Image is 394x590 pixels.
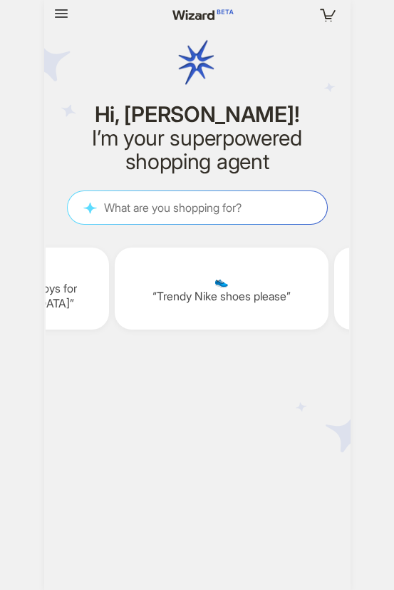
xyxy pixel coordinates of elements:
img: wizard logo [154,6,240,120]
div: 👟Trendy Nike shoes please [115,248,328,330]
h2: I’m your superpowered shopping agent [67,126,328,173]
span: 👟 [126,274,317,289]
q: Trendy Nike shoes please [126,289,317,304]
h1: Hi, [PERSON_NAME]! [67,103,328,126]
